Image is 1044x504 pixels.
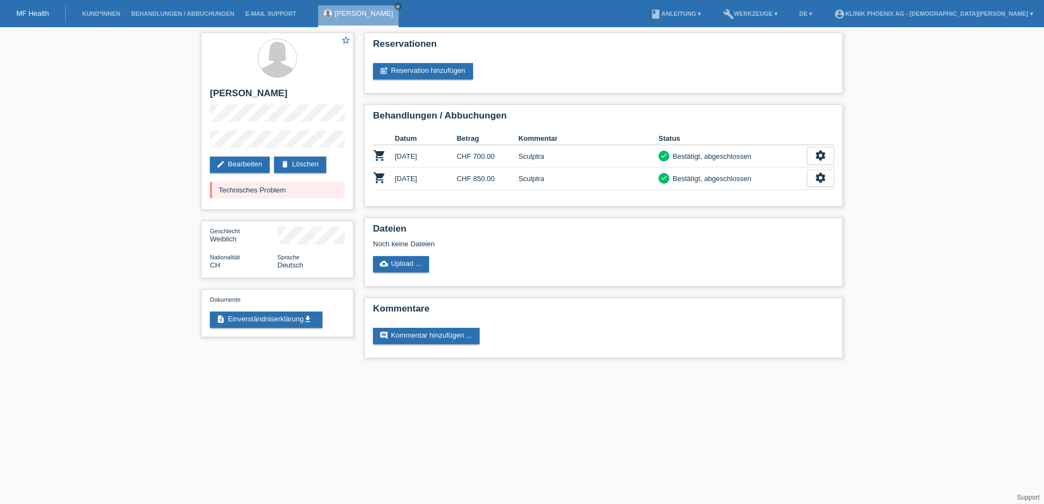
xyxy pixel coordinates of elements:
[518,167,658,190] td: Sculptra
[794,10,818,17] a: DE ▾
[829,10,1039,17] a: account_circleKlinik Phoenix AG - [DEMOGRAPHIC_DATA][PERSON_NAME] ▾
[723,9,734,20] i: build
[210,157,270,173] a: editBearbeiten
[373,110,834,127] h2: Behandlungen / Abbuchungen
[650,9,661,20] i: book
[395,132,457,145] th: Datum
[274,157,326,173] a: deleteLöschen
[373,223,834,240] h2: Dateien
[660,152,668,159] i: check
[341,35,351,47] a: star_border
[281,160,289,169] i: delete
[518,145,658,167] td: Sculptra
[210,227,277,243] div: Weiblich
[210,312,322,328] a: descriptionEinverständniserklärungget_app
[277,254,300,260] span: Sprache
[660,174,668,182] i: check
[16,9,49,17] a: MF Health
[216,160,225,169] i: edit
[373,63,473,79] a: post_addReservation hinzufügen
[815,150,826,161] i: settings
[395,167,457,190] td: [DATE]
[77,10,126,17] a: Kund*innen
[303,315,312,323] i: get_app
[373,303,834,320] h2: Kommentare
[395,4,401,9] i: close
[457,145,519,167] td: CHF 700.00
[1017,494,1040,501] a: Support
[457,167,519,190] td: CHF 850.00
[373,256,429,272] a: cloud_uploadUpload ...
[373,171,386,184] i: POSP00025230
[669,151,751,162] div: Bestätigt, abgeschlossen
[373,328,480,344] a: commentKommentar hinzufügen ...
[834,9,845,20] i: account_circle
[373,39,834,55] h2: Reservationen
[210,228,240,234] span: Geschlecht
[815,172,826,184] i: settings
[210,182,345,198] div: Technisches Problem
[210,254,240,260] span: Nationalität
[518,132,658,145] th: Kommentar
[341,35,351,45] i: star_border
[240,10,302,17] a: E-Mail Support
[669,173,751,184] div: Bestätigt, abgeschlossen
[373,149,386,162] i: POSP00023434
[373,240,705,248] div: Noch keine Dateien
[210,88,345,104] h2: [PERSON_NAME]
[380,331,388,340] i: comment
[394,3,402,10] a: close
[126,10,240,17] a: Behandlungen / Abbuchungen
[210,261,220,269] span: Schweiz
[395,145,457,167] td: [DATE]
[335,9,393,17] a: [PERSON_NAME]
[718,10,784,17] a: buildWerkzeuge ▾
[645,10,706,17] a: bookAnleitung ▾
[380,66,388,75] i: post_add
[216,315,225,323] i: description
[658,132,807,145] th: Status
[457,132,519,145] th: Betrag
[210,296,240,303] span: Dokumente
[277,261,303,269] span: Deutsch
[380,259,388,268] i: cloud_upload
